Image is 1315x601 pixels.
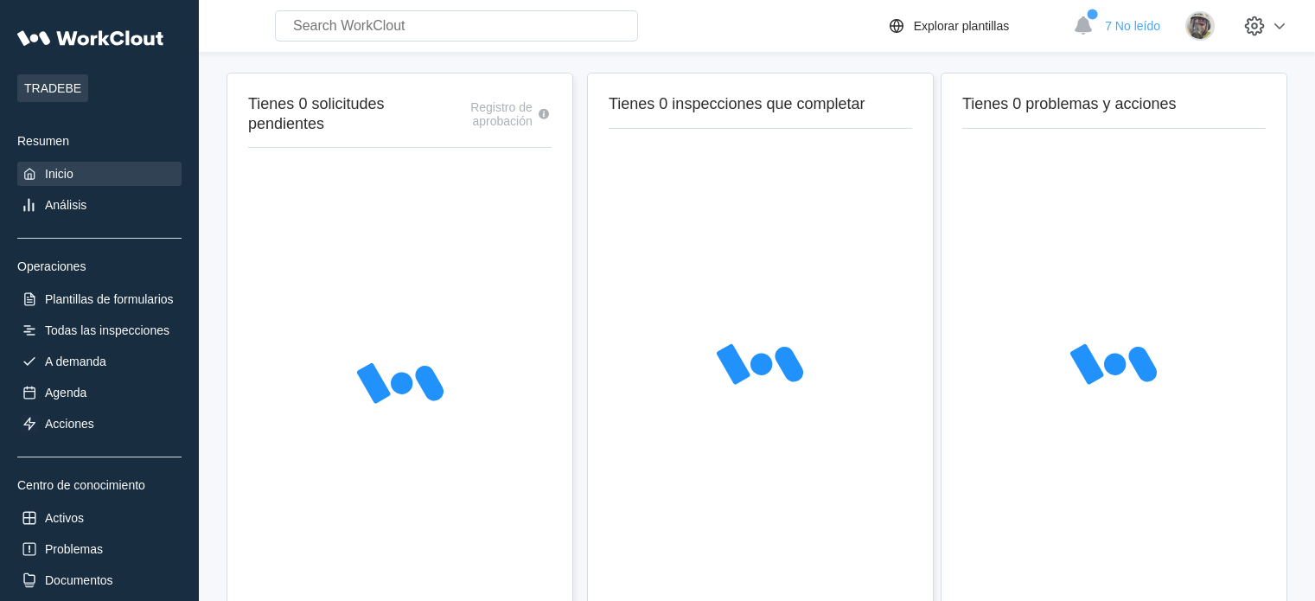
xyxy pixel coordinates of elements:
a: Todas las inspecciones [17,318,182,342]
a: Problemas [17,537,182,561]
span: 7 No leído [1105,19,1160,33]
div: Problemas [45,542,103,556]
div: Documentos [45,573,113,587]
div: Todas las inspecciones [45,323,169,337]
div: Agenda [45,386,86,400]
div: Plantillas de formularios [45,292,174,306]
h2: Tienes 0 solicitudes pendientes [248,94,429,133]
div: Inicio [45,167,73,181]
div: Análisis [45,198,86,212]
a: Agenda [17,380,182,405]
div: Resumen [17,134,182,148]
a: A demanda [17,349,182,374]
a: Activos [17,506,182,530]
div: A demanda [45,355,106,368]
a: Análisis [17,193,182,217]
div: Acciones [45,417,94,431]
h2: Tienes 0 inspecciones que completar [609,94,912,114]
div: Registro de aprobación [429,100,533,128]
img: 2f847459-28ef-4a61-85e4-954d408df519.jpg [1185,11,1215,41]
div: Activos [45,511,84,525]
div: Centro de conocimiento [17,478,182,492]
span: TRADEBE [17,74,88,102]
a: Explorar plantillas [886,16,1065,36]
a: Plantillas de formularios [17,287,182,311]
div: Operaciones [17,259,182,273]
a: Inicio [17,162,182,186]
input: Search WorkClout [275,10,638,42]
div: Explorar plantillas [914,19,1010,33]
a: Documentos [17,568,182,592]
h2: Tienes 0 problemas y acciones [962,94,1266,114]
a: Acciones [17,412,182,436]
